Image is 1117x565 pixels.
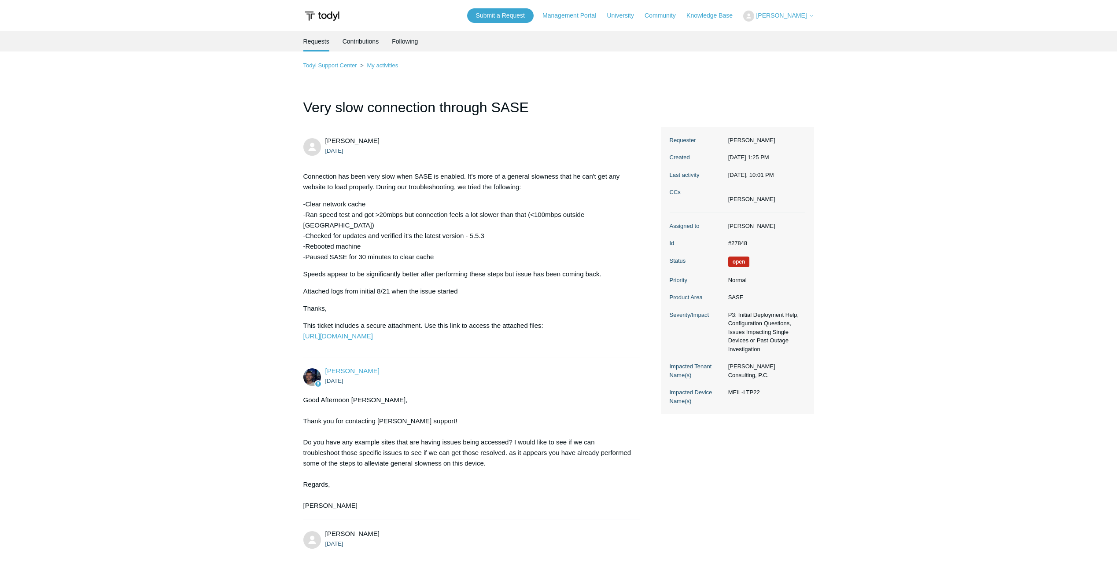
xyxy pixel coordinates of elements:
div: Good Afternoon [PERSON_NAME], Thank you for contacting [PERSON_NAME] support! Do you have any exa... [303,395,632,511]
span: Marvin Parcon [325,530,380,537]
dd: Normal [724,276,805,285]
dt: Id [670,239,724,248]
dd: #27848 [724,239,805,248]
a: Knowledge Base [686,11,741,20]
dt: Status [670,257,724,265]
li: My activities [358,62,398,69]
dt: Product Area [670,293,724,302]
a: Following [392,31,418,51]
h1: Very slow connection through SASE [303,97,641,127]
p: Speeds appear to be significantly better after performing these steps but issue has been coming b... [303,269,632,279]
dt: Requester [670,136,724,145]
a: Community [645,11,685,20]
dt: Impacted Tenant Name(s) [670,362,724,379]
img: Todyl Support Center Help Center home page [303,8,341,24]
p: -Clear network cache -Ran speed test and got >20mbps but connection feels a lot slower than that ... [303,199,632,262]
dt: Last activity [670,171,724,180]
dt: Priority [670,276,724,285]
dd: SASE [724,293,805,302]
dt: CCs [670,188,724,197]
span: Connor Davis [325,367,380,374]
span: [PERSON_NAME] [756,12,807,19]
a: Todyl Support Center [303,62,357,69]
a: [URL][DOMAIN_NAME] [303,332,373,340]
dt: Impacted Device Name(s) [670,388,724,405]
a: Contributions [343,31,379,51]
li: Todyl Support Center [303,62,359,69]
dt: Assigned to [670,222,724,231]
a: [PERSON_NAME] [325,367,380,374]
time: 09/02/2025, 13:25 [325,147,343,154]
dt: Severity/Impact [670,311,724,319]
dd: [PERSON_NAME] [724,136,805,145]
span: Marvin Parcon [325,137,380,144]
a: Submit a Request [467,8,534,23]
time: 09/02/2025, 13:46 [325,540,343,547]
p: This ticket includes a secure attachment. Use this link to access the attached files: [303,320,632,341]
time: 09/10/2025, 22:01 [728,172,774,178]
dd: MEIL-LTP22 [724,388,805,397]
li: Daniel Perry [728,195,775,204]
dd: P3: Initial Deployment Help, Configuration Questions, Issues Impacting Single Devices or Past Out... [724,311,805,354]
p: Connection has been very slow when SASE is enabled. It's more of a general slowness that he can't... [303,171,632,192]
a: My activities [367,62,398,69]
dd: [PERSON_NAME] [724,222,805,231]
time: 09/02/2025, 13:25 [728,154,769,161]
dt: Created [670,153,724,162]
p: Attached logs from initial 8/21 when the issue started [303,286,632,297]
p: Thanks, [303,303,632,314]
dd: [PERSON_NAME] Consulting, P.C. [724,362,805,379]
time: 09/02/2025, 13:37 [325,378,343,384]
span: We are working on a response for you [728,257,750,267]
button: [PERSON_NAME] [743,11,814,22]
li: Requests [303,31,329,51]
a: Management Portal [542,11,605,20]
a: University [607,11,642,20]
